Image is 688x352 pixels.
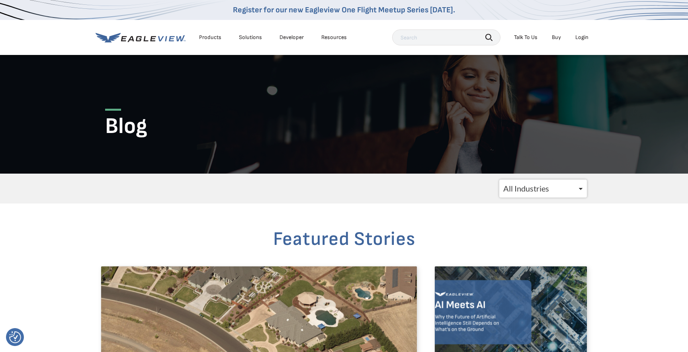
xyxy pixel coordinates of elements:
div: Products [199,34,221,41]
a: Register for our new Eagleview One Flight Meetup Series [DATE]. [233,5,455,15]
input: Search [392,29,500,45]
h1: Blog [105,109,583,141]
img: Revisit consent button [9,331,21,343]
h3: Featured Stories [101,227,587,251]
a: Buy [552,34,561,41]
div: Login [575,34,588,41]
div: Solutions [239,34,262,41]
div: Talk To Us [514,34,537,41]
a: Developer [279,34,304,41]
button: Consent Preferences [9,331,21,343]
div: Resources [321,34,347,41]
